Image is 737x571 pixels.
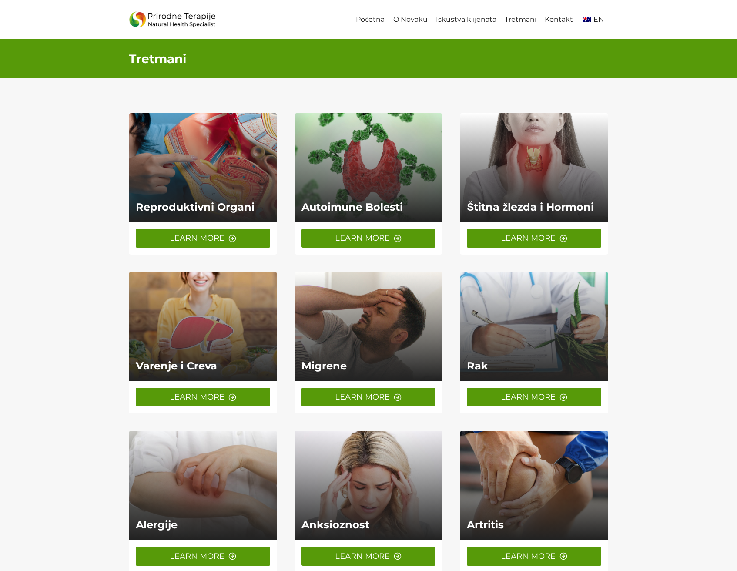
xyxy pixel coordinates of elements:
a: LEARN MORE [301,388,436,406]
span: LEARN MORE [501,550,556,563]
a: LEARN MORE [467,229,601,248]
span: LEARN MORE [170,232,224,245]
span: LEARN MORE [170,550,224,563]
span: LEARN MORE [170,391,224,403]
a: LEARN MORE [467,388,601,406]
a: LEARN MORE [301,547,436,565]
a: LEARN MORE [467,547,601,565]
a: Početna [352,10,389,30]
span: EN [593,15,604,24]
a: Kontakt [541,10,577,30]
img: English [583,17,591,22]
a: LEARN MORE [136,229,270,248]
span: LEARN MORE [335,391,390,403]
a: en_AUEN [577,10,608,30]
span: LEARN MORE [335,550,390,563]
span: LEARN MORE [501,391,556,403]
a: LEARN MORE [136,388,270,406]
a: O Novaku [389,10,432,30]
a: Tretmani [500,10,540,30]
a: Iskustva klijenata [432,10,500,30]
a: LEARN MORE [301,229,436,248]
span: LEARN MORE [501,232,556,245]
nav: Primary Navigation [352,10,608,30]
img: Prirodne Terapije [129,9,216,30]
h2: Tretmani [129,50,608,68]
span: LEARN MORE [335,232,390,245]
a: LEARN MORE [136,547,270,565]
